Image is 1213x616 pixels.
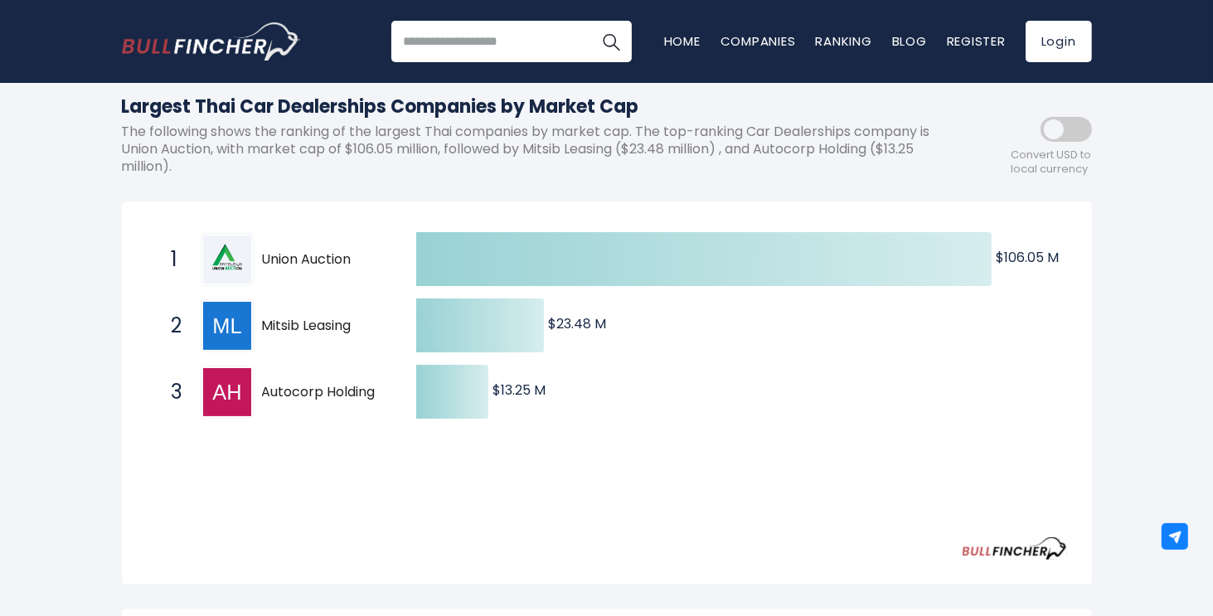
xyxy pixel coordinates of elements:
[492,381,546,400] text: $13.25 M
[262,318,387,335] span: Mitsib Leasing
[1026,21,1092,62] a: Login
[163,312,180,340] span: 2
[1012,148,1092,177] span: Convert USD to local currency
[816,32,872,50] a: Ranking
[721,32,796,50] a: Companies
[203,235,251,284] img: Union Auction
[262,251,387,269] span: Union Auction
[163,378,180,406] span: 3
[664,32,701,50] a: Home
[122,124,943,175] p: The following shows the ranking of the largest Thai companies by market cap. The top-ranking Car ...
[892,32,927,50] a: Blog
[590,21,632,62] button: Search
[262,384,387,401] span: Autocorp Holding
[996,248,1059,267] text: $106.05 M
[203,302,251,350] img: Mitsib Leasing
[548,314,606,333] text: $23.48 M
[163,245,180,274] span: 1
[122,22,300,61] a: Go to homepage
[947,32,1006,50] a: Register
[203,368,251,416] img: Autocorp Holding
[122,22,301,61] img: Bullfincher logo
[122,93,943,120] h1: Largest Thai Car Dealerships Companies by Market Cap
